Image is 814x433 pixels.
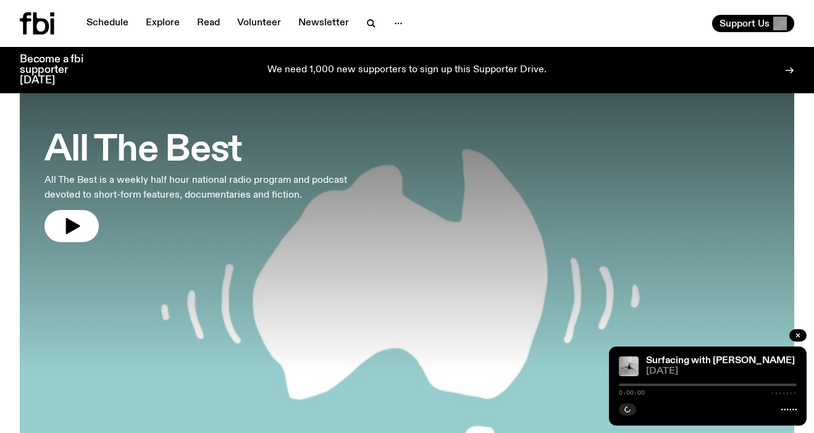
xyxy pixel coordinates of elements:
[771,390,797,396] span: -:--:--
[190,15,227,32] a: Read
[230,15,288,32] a: Volunteer
[138,15,187,32] a: Explore
[646,367,797,376] span: [DATE]
[44,173,361,203] p: All The Best is a weekly half hour national radio program and podcast devoted to short-form featu...
[619,390,645,396] span: 0:00:00
[20,54,99,86] h3: Become a fbi supporter [DATE]
[720,18,770,29] span: Support Us
[267,65,547,76] p: We need 1,000 new supporters to sign up this Supporter Drive.
[44,121,361,242] a: All The BestAll The Best is a weekly half hour national radio program and podcast devoted to shor...
[79,15,136,32] a: Schedule
[712,15,794,32] button: Support Us
[291,15,356,32] a: Newsletter
[44,133,361,168] h3: All The Best
[646,356,795,366] a: Surfacing with [PERSON_NAME]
